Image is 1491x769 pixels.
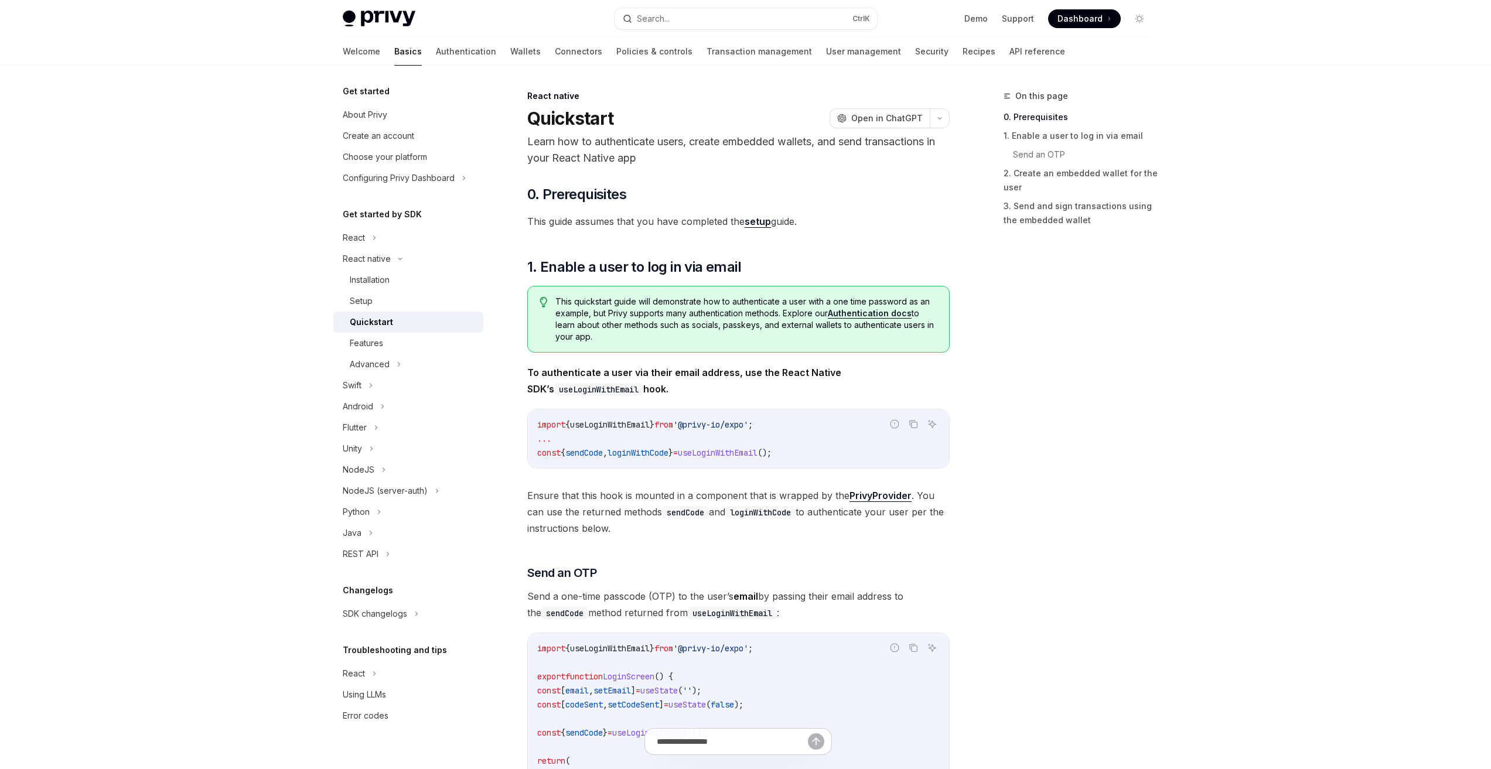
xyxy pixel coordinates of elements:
[343,688,386,702] div: Using LLMs
[1057,13,1103,25] span: Dashboard
[527,367,841,395] strong: To authenticate a user via their email address, use the React Native SDK’s hook.
[637,12,670,26] div: Search...
[527,565,597,581] span: Send an OTP
[343,463,374,477] div: NodeJS
[333,125,483,146] a: Create an account
[333,333,483,354] a: Features
[350,273,390,287] div: Installation
[565,671,603,682] span: function
[692,685,701,696] span: );
[343,129,414,143] div: Create an account
[343,84,390,98] h5: Get started
[826,37,901,66] a: User management
[555,37,602,66] a: Connectors
[711,699,734,710] span: false
[343,442,362,456] div: Unity
[887,640,902,655] button: Report incorrect code
[343,484,428,498] div: NodeJS (server-auth)
[333,375,483,396] button: Swift
[333,227,483,248] button: React
[725,506,796,519] code: loginWithCode
[343,37,380,66] a: Welcome
[333,417,483,438] button: Flutter
[849,490,912,502] a: PrivyProvider
[1002,13,1034,25] a: Support
[554,383,643,396] code: useLoginWithEmail
[654,419,673,430] span: from
[343,421,367,435] div: Flutter
[333,269,483,290] a: Installation
[510,37,541,66] a: Wallets
[333,663,483,684] button: React
[758,447,772,458] span: ();
[1004,164,1158,197] a: 2. Create an embedded wallet for the user
[527,185,626,204] span: 0. Prerequisites
[683,685,692,696] span: ''
[657,729,808,754] input: Ask a question...
[924,640,940,655] button: Ask AI
[1048,9,1121,28] a: Dashboard
[631,685,636,696] span: ]
[664,699,668,710] span: =
[828,308,912,319] a: Authentication docs
[333,354,483,375] button: Advanced
[527,213,950,230] span: This guide assumes that you have completed the guide.
[1004,197,1158,230] a: 3. Send and sign transactions using the embedded wallet
[561,699,565,710] span: [
[570,419,650,430] span: useLoginWithEmail
[343,252,391,266] div: React native
[688,607,777,620] code: useLoginWithEmail
[343,11,415,27] img: light logo
[333,544,483,565] button: REST API
[333,312,483,333] a: Quickstart
[343,526,361,540] div: Java
[350,357,390,371] div: Advanced
[537,419,565,430] span: import
[808,733,824,750] button: Send message
[333,168,483,189] button: Configuring Privy Dashboard
[343,505,370,519] div: Python
[603,447,608,458] span: ,
[830,108,930,128] button: Open in ChatGPT
[733,590,758,602] strong: email
[394,37,422,66] a: Basics
[673,447,678,458] span: =
[333,459,483,480] button: NodeJS
[748,643,753,654] span: ;
[561,685,565,696] span: [
[616,37,692,66] a: Policies & controls
[615,8,877,29] button: Search...CtrlK
[963,37,995,66] a: Recipes
[654,643,673,654] span: from
[343,399,373,413] div: Android
[906,640,921,655] button: Copy the contents from the code block
[527,588,950,621] span: Send a one-time passcode (OTP) to the user’s by passing their email address to the method returne...
[333,501,483,522] button: Python
[707,37,812,66] a: Transaction management
[333,396,483,417] button: Android
[333,522,483,544] button: Java
[673,419,748,430] span: '@privy-io/expo'
[1004,127,1158,145] a: 1. Enable a user to log in via email
[333,248,483,269] button: React native
[343,709,388,723] div: Error codes
[1009,37,1065,66] a: API reference
[333,480,483,501] button: NodeJS (server-auth)
[343,231,365,245] div: React
[527,90,950,102] div: React native
[964,13,988,25] a: Demo
[343,150,427,164] div: Choose your platform
[565,419,570,430] span: {
[650,643,654,654] span: }
[537,433,551,444] span: ...
[436,37,496,66] a: Authentication
[906,416,921,432] button: Copy the contents from the code block
[1015,89,1068,103] span: On this page
[887,416,902,432] button: Report incorrect code
[654,671,673,682] span: () {
[527,108,614,129] h1: Quickstart
[608,447,668,458] span: loginWithCode
[1004,108,1158,127] a: 0. Prerequisites
[608,699,659,710] span: setCodeSent
[603,699,608,710] span: ,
